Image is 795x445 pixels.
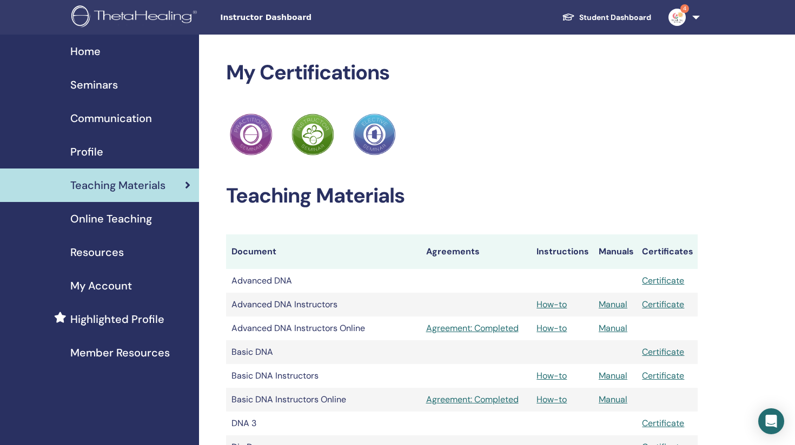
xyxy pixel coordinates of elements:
a: Certificate [642,370,684,381]
span: Home [70,43,101,59]
h2: My Certifications [226,60,698,85]
td: Advanced DNA Instructors Online [226,316,421,340]
th: Instructions [531,234,593,269]
span: Profile [70,144,103,160]
span: Seminars [70,77,118,93]
div: Open Intercom Messenger [758,408,784,434]
img: logo.png [71,5,201,30]
span: My Account [70,278,132,294]
a: Certificate [642,417,684,429]
a: Student Dashboard [553,8,660,28]
th: Agreements [421,234,532,269]
a: Certificate [642,346,684,358]
span: Member Resources [70,345,170,361]
img: Practitioner [291,113,334,156]
th: Manuals [593,234,637,269]
span: Communication [70,110,152,126]
a: Manual [599,322,627,334]
th: Document [226,234,421,269]
a: Manual [599,370,627,381]
a: Manual [599,394,627,405]
td: Basic DNA [226,340,421,364]
td: Advanced DNA [226,269,421,293]
span: Resources [70,244,124,260]
a: Agreement: Completed [426,393,526,406]
a: How-to [536,299,567,310]
span: 4 [680,4,689,13]
span: Highlighted Profile [70,311,164,327]
img: graduation-cap-white.svg [562,12,575,22]
th: Certificates [637,234,698,269]
span: Teaching Materials [70,177,165,193]
td: DNA 3 [226,412,421,435]
td: Basic DNA Instructors Online [226,388,421,412]
td: Advanced DNA Instructors [226,293,421,316]
a: How-to [536,322,567,334]
a: How-to [536,370,567,381]
span: Instructor Dashboard [220,12,382,23]
a: How-to [536,394,567,405]
img: Practitioner [230,113,272,156]
a: Certificate [642,275,684,286]
a: Agreement: Completed [426,322,526,335]
span: Online Teaching [70,211,152,227]
img: default.jpg [668,9,686,26]
img: Practitioner [353,113,395,156]
td: Basic DNA Instructors [226,364,421,388]
a: Certificate [642,299,684,310]
h2: Teaching Materials [226,184,698,208]
a: Manual [599,299,627,310]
